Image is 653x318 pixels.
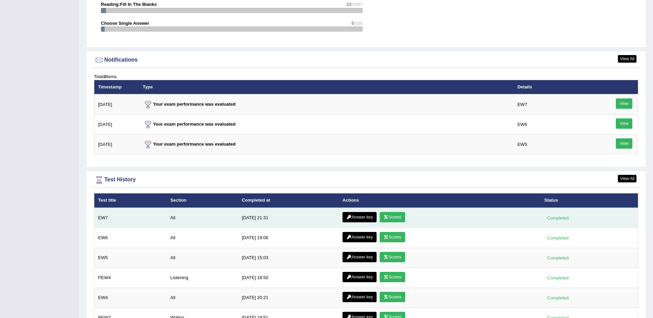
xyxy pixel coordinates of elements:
a: View All [618,175,636,182]
td: EW5 [514,135,597,155]
div: Completed [544,234,571,242]
td: [DATE] 19:06 [238,228,339,248]
a: Scores [380,292,405,302]
td: All [167,208,238,228]
td: [DATE] [94,115,139,135]
a: Answer key [343,232,377,242]
th: Section [167,193,238,208]
th: Type [139,80,514,94]
th: Test title [94,193,167,208]
a: Scores [380,232,405,242]
div: Test History [94,175,638,185]
td: Listening [167,268,238,288]
td: [DATE] 18:50 [238,268,339,288]
td: EW4 [94,288,167,308]
div: Completed [544,274,571,282]
a: View All [618,55,636,63]
a: View [616,138,632,149]
b: 3 [103,74,106,79]
td: [DATE] 20:21 [238,288,339,308]
strong: Reading:Fill In The Blanks [101,2,157,7]
a: Answer key [343,272,377,282]
strong: Your exam performance was evaluated [143,102,236,107]
a: Scores [380,272,405,282]
strong: Your exam performance was evaluated [143,141,236,147]
strong: Your exam performance was evaluated [143,121,236,127]
th: Timestamp [94,80,139,94]
td: [DATE] 21:31 [238,208,339,228]
th: Status [540,193,638,208]
td: All [167,288,238,308]
td: EW6 [94,228,167,248]
td: All [167,248,238,268]
a: Answer key [343,292,377,302]
span: 5 [351,21,354,26]
td: EW5 [94,248,167,268]
th: Actions [339,193,540,208]
div: Notifications [94,55,638,65]
div: Completed [544,294,571,301]
td: EW7 [514,94,597,115]
th: Details [514,80,597,94]
div: Completed [544,214,571,222]
a: View [616,118,632,129]
span: /336 [354,21,362,26]
a: Answer key [343,212,377,222]
span: 22 [346,2,351,7]
a: Scores [380,212,405,222]
strong: Choose Single Answer [101,21,149,26]
a: View [616,98,632,109]
td: EW6 [514,115,597,135]
span: /1097 [351,2,363,7]
td: [DATE] [94,135,139,155]
td: PEW4 [94,268,167,288]
td: [DATE] 15:03 [238,248,339,268]
a: Answer key [343,252,377,262]
th: Completed at [238,193,339,208]
div: Completed [544,254,571,262]
div: Total items. [94,73,638,80]
a: Scores [380,252,405,262]
td: EW7 [94,208,167,228]
td: [DATE] [94,94,139,115]
td: All [167,228,238,248]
